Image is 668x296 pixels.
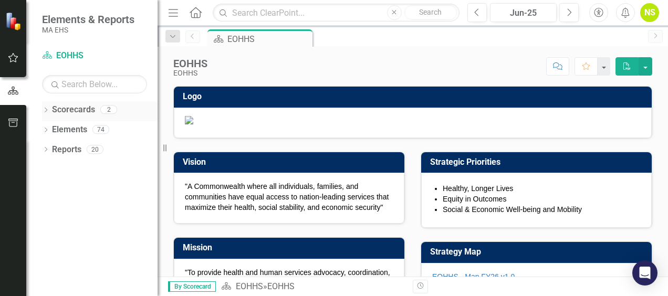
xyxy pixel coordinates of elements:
[443,195,506,203] span: Equity in Outcomes
[221,281,405,293] div: »
[443,205,582,214] span: Social & Economic Well-being and Mobility
[430,247,646,257] h3: Strategy Map
[42,75,147,93] input: Search Below...
[42,13,134,26] span: Elements & Reports
[42,26,134,34] small: MA EHS
[52,104,95,116] a: Scorecards
[443,184,513,193] span: Healthy, Longer Lives
[267,281,295,291] div: EOHHS
[168,281,216,292] span: By Scorecard
[236,281,263,291] a: EOHHS
[640,3,659,22] button: NS
[183,157,399,167] h3: Vision
[227,33,310,46] div: EOHHS
[92,125,109,134] div: 74
[490,3,557,22] button: Jun-25
[419,8,442,16] span: Search
[183,92,646,101] h3: Logo
[213,4,460,22] input: Search ClearPoint...
[52,144,81,156] a: Reports
[173,69,207,77] div: EOHHS
[185,116,641,124] img: Document.png
[632,260,657,286] div: Open Intercom Messenger
[87,145,103,154] div: 20
[52,124,87,136] a: Elements
[100,105,117,114] div: 2
[185,182,389,212] span: "A Commonwealth where all individuals, families, and communities have equal access to nation-lead...
[430,157,646,167] h3: Strategic Priorities
[183,243,399,252] h3: Mission
[404,5,457,20] button: Search
[494,7,553,19] div: Jun-25
[42,50,147,62] a: EOHHS
[173,58,207,69] div: EOHHS
[432,272,515,281] a: EOHHS - Map FY26 v1.0
[5,12,24,30] img: ClearPoint Strategy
